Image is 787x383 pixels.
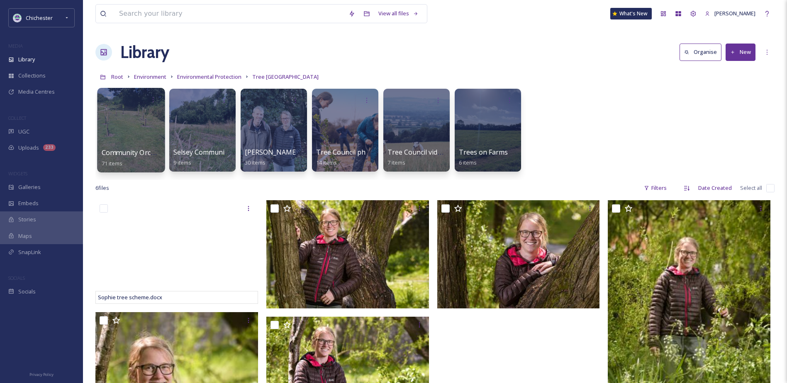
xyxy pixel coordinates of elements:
span: 71 items [102,159,123,167]
span: Collections [18,72,46,80]
a: Community Orchards71 items [102,149,169,167]
span: UGC [18,128,29,136]
span: SOCIALS [8,275,25,281]
span: Tree [GEOGRAPHIC_DATA] [252,73,319,80]
a: Tree Council photos14 items [316,148,380,166]
span: Root [111,73,123,80]
span: Chichester [26,14,53,22]
img: Logo_of_Chichester_District_Council.png [13,14,22,22]
a: Tree [GEOGRAPHIC_DATA] [252,72,319,82]
div: 233 [43,144,56,151]
span: Select all [740,184,762,192]
iframe: msdoc-iframe [95,200,258,304]
a: View all files [374,5,423,22]
span: Galleries [18,183,41,191]
span: 7 items [387,159,405,166]
span: Privacy Policy [29,372,54,377]
img: 060653-4919.jpg [437,200,600,308]
a: Root [111,72,123,82]
a: Trees on Farms6 items [459,148,508,166]
div: Filters [640,180,671,196]
span: [PERSON_NAME] [714,10,755,17]
span: SnapLink [18,248,41,256]
span: COLLECT [8,115,26,121]
a: What's New [610,8,652,19]
div: Date Created [694,180,736,196]
button: New [726,44,755,61]
span: Trees on Farms [459,148,508,157]
span: Tree Council photos [316,148,380,157]
span: MEDIA [8,43,23,49]
span: 6 file s [95,184,109,192]
span: Library [18,56,35,63]
span: Tree Council videos [387,148,448,157]
a: Privacy Policy [29,369,54,379]
input: Search your library [115,5,344,23]
span: Environmental Protection [177,73,241,80]
span: 9 items [173,159,191,166]
button: Organise [680,44,721,61]
span: 30 items [245,159,266,166]
span: 6 items [459,159,477,166]
span: Environment [134,73,166,80]
span: Socials [18,288,36,296]
span: WIDGETS [8,170,27,177]
span: Uploads [18,144,39,152]
a: [PERSON_NAME] [701,5,760,22]
a: [PERSON_NAME] and Cllr [PERSON_NAME]30 items [245,148,378,166]
a: Selsey Community Tree Nursery9 items [173,148,274,166]
span: Community Orchards [102,148,169,157]
span: Media Centres [18,88,55,96]
span: Sophie tree scheme.docx [98,293,162,301]
span: Maps [18,232,32,240]
a: Environmental Protection [177,72,241,82]
span: [PERSON_NAME] and Cllr [PERSON_NAME] [245,148,378,157]
a: Library [120,40,169,65]
img: 060653-4911.jpg [266,200,429,308]
span: Stories [18,216,36,223]
span: Embeds [18,199,39,207]
span: Selsey Community Tree Nursery [173,148,274,157]
a: Tree Council videos7 items [387,148,448,166]
a: Environment [134,72,166,82]
span: 14 items [316,159,337,166]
